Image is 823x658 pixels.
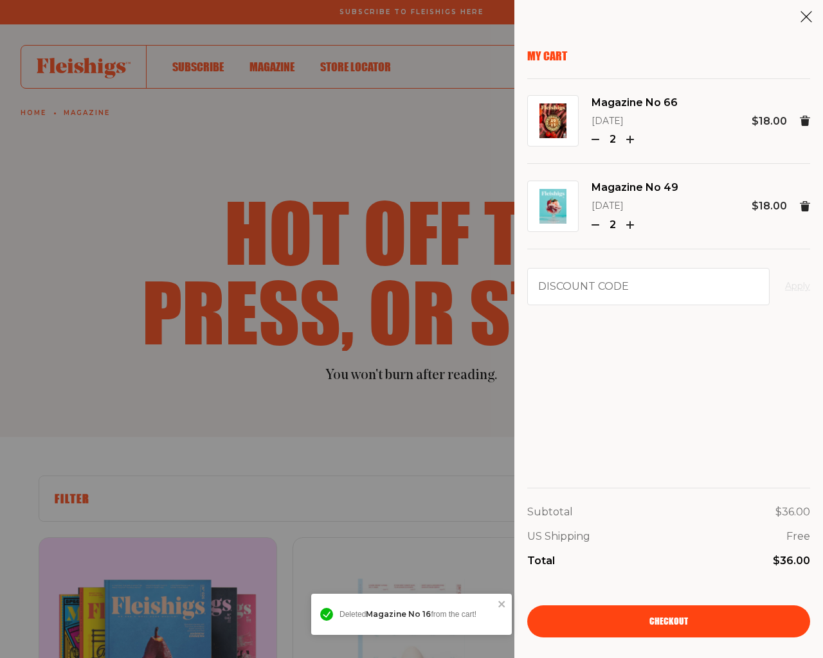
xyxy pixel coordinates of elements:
p: $18.00 [752,198,787,215]
p: [DATE] [592,114,678,129]
p: Free [786,528,810,545]
p: $36.00 [775,504,810,520]
p: [DATE] [592,199,678,214]
p: Total [527,553,555,569]
p: My Cart [527,49,810,63]
p: 2 [604,217,621,233]
span: Magazine No 16 [366,609,431,619]
button: close [498,599,507,609]
p: US Shipping [527,528,590,545]
a: Magazine No 49 [592,179,678,196]
a: Checkout [527,605,810,637]
a: Magazine No 66 [592,94,678,111]
div: Deleted from the cart! [339,610,494,619]
span: Checkout [649,617,688,626]
img: Magazine No 49 Image [539,189,566,224]
p: $36.00 [773,553,810,569]
img: Magazine No 66 Image [539,103,566,138]
input: Discount code [527,268,770,305]
p: 2 [604,131,621,148]
button: Apply [785,279,810,294]
p: $18.00 [752,113,787,130]
p: Subtotal [527,504,573,520]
